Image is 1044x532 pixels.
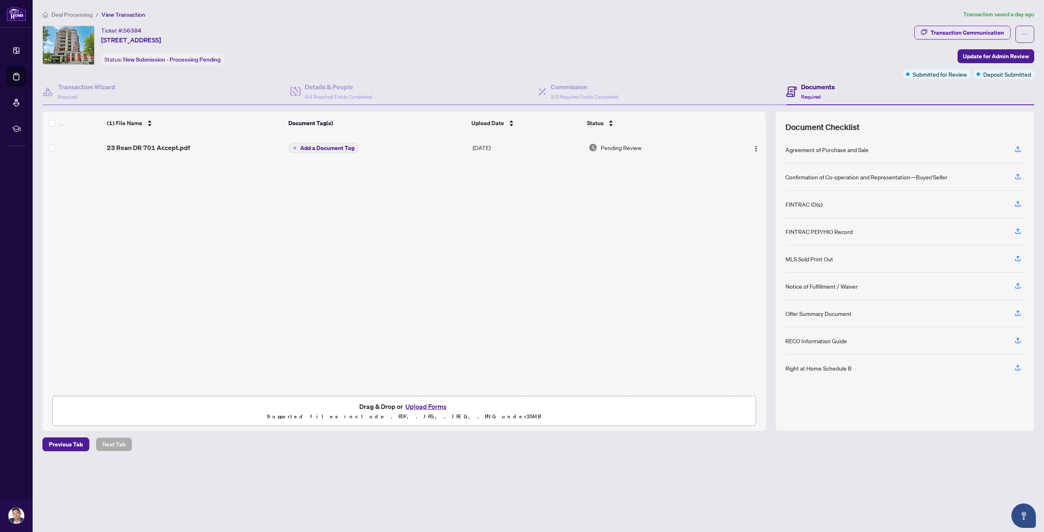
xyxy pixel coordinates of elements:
th: (1) File Name [104,112,285,135]
span: (1) File Name [107,119,142,128]
th: Status [584,112,724,135]
div: Notice of Fulfillment / Waiver [785,282,858,291]
article: Transaction saved a day ago [963,10,1034,19]
div: RECO Information Guide [785,336,847,345]
span: Add a Document Tag [300,145,354,151]
span: 56384 [123,27,142,34]
button: Previous Tab [42,437,89,451]
span: Required [801,94,821,100]
button: Add a Document Tag [289,143,358,153]
div: Status: [101,54,224,65]
span: Update for Admin Review [963,50,1029,63]
span: Status [587,119,604,128]
div: FINTRAC PEP/HIO Record [785,227,853,236]
h4: Commission [551,82,618,92]
div: Right at Home Schedule B [785,364,852,373]
h4: Transaction Wizard [58,82,115,92]
button: Open asap [1011,503,1036,528]
div: Agreement of Purchase and Sale [785,145,869,154]
th: Upload Date [468,112,584,135]
button: Transaction Communication [914,26,1011,40]
img: Logo [753,146,759,152]
img: IMG-C12402005_1.jpg [43,26,94,64]
p: Supported files include .PDF, .JPG, .JPEG, .PNG under 25 MB [58,412,751,422]
button: Update for Admin Review [958,49,1034,63]
button: Upload Forms [403,401,449,412]
span: plus [293,146,297,150]
span: Deal Processing [51,11,93,18]
span: Drag & Drop orUpload FormsSupported files include .PDF, .JPG, .JPEG, .PNG under25MB [53,396,756,426]
div: Ticket #: [101,26,142,35]
div: Offer Summary Document [785,309,852,318]
span: Pending Review [601,143,641,152]
span: Document Checklist [785,121,860,133]
span: 4/4 Required Fields Completed [305,94,372,100]
span: home [42,12,48,18]
button: Logo [750,141,763,154]
div: MLS Sold Print Out [785,254,833,263]
span: ellipsis [1022,31,1028,37]
th: Document Tag(s) [285,112,468,135]
button: Next Tab [96,437,132,451]
span: Drag & Drop or [359,401,449,412]
img: Document Status [588,143,597,152]
span: Required [58,94,77,100]
span: New Submission - Processing Pending [123,56,221,63]
td: [DATE] [469,135,585,161]
li: / [96,10,98,19]
span: Previous Tab [49,438,83,451]
div: Transaction Communication [931,26,1004,39]
img: logo [7,6,26,21]
span: 2/2 Required Fields Completed [551,94,618,100]
span: View Transaction [102,11,145,18]
div: FINTRAC ID(s) [785,200,823,209]
h4: Documents [801,82,835,92]
span: Upload Date [471,119,504,128]
span: [STREET_ADDRESS] [101,35,161,45]
span: Deposit Submitted [983,70,1031,79]
span: Submitted for Review [913,70,967,79]
span: 23 Rean DR 701 Accept.pdf [107,143,190,152]
div: Confirmation of Co-operation and Representation—Buyer/Seller [785,172,947,181]
img: Profile Icon [9,508,24,523]
h4: Details & People [305,82,372,92]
